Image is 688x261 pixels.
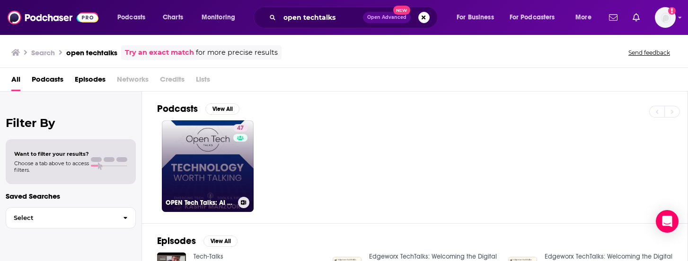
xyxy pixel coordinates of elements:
button: Open AdvancedNew [363,12,411,23]
a: Charts [157,10,189,25]
h2: Podcasts [157,103,198,115]
img: Podchaser - Follow, Share and Rate Podcasts [8,8,98,26]
button: open menu [111,10,158,25]
span: Charts [163,11,183,24]
span: Choose a tab above to access filters. [14,160,89,173]
span: 47 [237,124,244,133]
p: Saved Searches [6,192,136,201]
a: 47 [233,124,247,132]
button: View All [205,103,239,115]
div: Open Intercom Messenger [656,210,679,233]
a: PodcastsView All [157,103,239,115]
span: Open Advanced [367,15,406,20]
a: All [11,72,20,91]
h2: Episodes [157,235,196,247]
button: open menu [503,10,569,25]
a: 47OPEN Tech Talks: AI worth Talking| Artificial Intelligence |Tools & Tips [162,120,254,212]
button: Show profile menu [655,7,676,28]
span: Podcasts [117,11,145,24]
span: for more precise results [196,47,278,58]
span: New [393,6,410,15]
button: open menu [569,10,603,25]
span: Monitoring [202,11,235,24]
span: For Business [457,11,494,24]
a: Show notifications dropdown [629,9,644,25]
div: Search podcasts, credits, & more... [263,7,447,28]
h2: Filter By [6,116,136,130]
h3: OPEN Tech Talks: AI worth Talking| Artificial Intelligence |Tools & Tips [166,199,234,207]
a: Show notifications dropdown [605,9,621,25]
h3: Search [31,48,55,57]
a: Try an exact match [125,47,194,58]
svg: Add a profile image [668,7,676,15]
span: More [575,11,591,24]
span: Networks [117,72,149,91]
span: Lists [196,72,210,91]
a: Tech-Talks [194,253,223,261]
a: EpisodesView All [157,235,238,247]
span: For Podcasters [510,11,555,24]
span: Logged in as systemsteam [655,7,676,28]
button: Send feedback [626,49,673,57]
span: Want to filter your results? [14,151,89,157]
input: Search podcasts, credits, & more... [280,10,363,25]
button: View All [203,236,238,247]
span: Select [6,215,115,221]
button: Select [6,207,136,228]
button: open menu [195,10,247,25]
span: Credits [160,72,185,91]
a: Podcasts [32,72,63,91]
button: open menu [450,10,506,25]
h3: open techtalks [66,48,117,57]
a: Episodes [75,72,106,91]
img: User Profile [655,7,676,28]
